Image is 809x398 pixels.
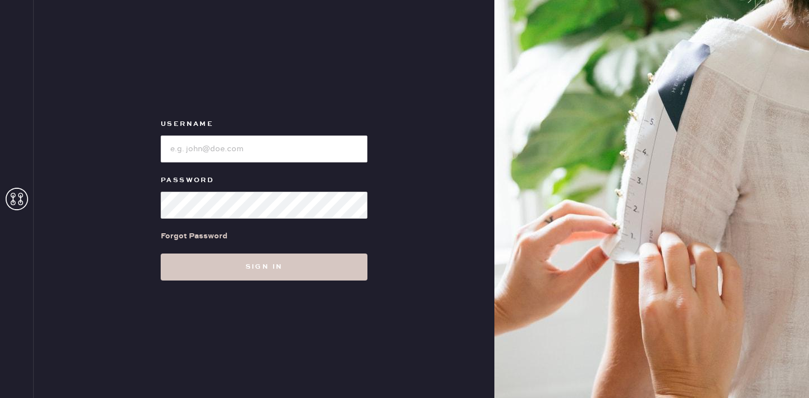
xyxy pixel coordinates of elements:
label: Password [161,174,367,187]
label: Username [161,117,367,131]
a: Forgot Password [161,219,228,254]
div: Forgot Password [161,230,228,242]
input: e.g. john@doe.com [161,135,367,162]
button: Sign in [161,254,367,281]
